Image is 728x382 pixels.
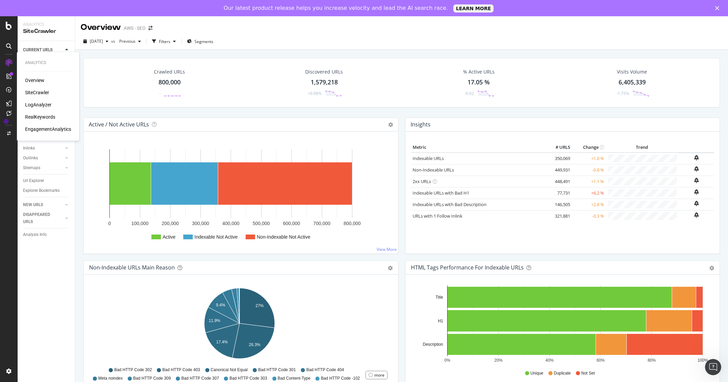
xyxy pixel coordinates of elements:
[278,376,311,381] span: Bad Content-Type
[89,264,175,271] div: Non-Indexable URLs Main Reason
[647,358,656,363] text: 80%
[444,358,450,363] text: 0%
[90,38,103,44] span: 2025 Jul. 30th
[23,187,70,194] a: Explorer Bookmarks
[572,210,606,222] td: -0.3 %
[162,367,200,373] span: Bad HTTP Code 403
[411,142,545,153] th: Metric
[413,155,444,161] a: Indexable URLs
[617,68,647,75] div: Visits Volume
[572,142,606,153] th: Change
[81,36,111,47] button: [DATE]
[25,114,55,120] div: RealKeywords
[464,91,474,96] div: -0.02
[23,155,38,162] div: Outlinks
[124,25,146,32] div: AWS - SEO
[25,89,49,96] a: SiteCrawler
[23,211,57,225] div: DISAPPEARED URLS
[25,126,71,133] a: EngagementAnalytics
[411,120,431,129] h4: Insights
[435,295,443,300] text: Title
[545,210,572,222] td: 321,881
[413,167,454,173] a: Non-Indexable URLs
[194,234,238,240] text: Indexable Not Active
[23,164,63,172] a: Sitemaps
[255,303,264,308] text: 27%
[411,285,712,364] svg: A chart.
[572,199,606,210] td: +2.8 %
[411,264,524,271] div: HTML Tags Performance for Indexable URLs
[23,27,69,35] div: SiteCrawler
[23,201,43,208] div: NEW URLS
[344,221,361,226] text: 800,000
[162,221,179,226] text: 200,000
[545,199,572,210] td: 146,505
[694,189,699,195] div: bell-plus
[229,376,267,381] span: Bad HTTP Code 303
[572,176,606,187] td: +1.1 %
[596,358,604,363] text: 60%
[25,60,71,66] div: Analytics
[114,367,152,373] span: Bad HTTP Code 302
[23,201,63,208] a: NEW URLS
[545,176,572,187] td: 448,491
[694,201,699,206] div: bell-plus
[25,77,44,84] a: Overview
[694,178,699,183] div: bell-plus
[413,190,469,196] a: Indexable URLs with Bad H1
[545,142,572,153] th: # URLS
[698,358,708,363] text: 100%
[463,68,495,75] div: % Active URLs
[154,68,185,75] div: Crawled URLs
[413,213,462,219] a: URLs with 1 Follow Inlink
[715,6,722,10] div: Close
[305,68,343,75] div: Discovered URLs
[23,231,70,238] a: Analysis Info
[388,266,393,270] div: gear
[377,246,397,252] a: View More
[545,187,572,199] td: 77,731
[89,142,393,248] svg: A chart.
[163,234,175,240] text: Active
[619,78,646,87] div: 6,405,339
[572,153,606,164] td: +1.0 %
[311,78,338,87] div: 1,579,218
[467,78,490,87] div: 17.05 %
[554,370,571,376] span: Duplicate
[148,26,152,31] div: arrow-right-arrow-left
[23,177,70,184] a: Url Explorer
[211,367,248,373] span: Canonical Not Equal
[545,358,554,363] text: 40%
[89,285,390,364] svg: A chart.
[159,39,170,44] div: Filters
[25,101,51,108] a: LogAnalyzer
[321,376,360,381] span: Bad HTTP Code -102
[117,36,144,47] button: Previous
[694,166,699,172] div: bell-plus
[159,91,161,96] div: -
[209,318,220,323] text: 11.9%
[249,342,260,347] text: 26.3%
[23,211,63,225] a: DISAPPEARED URLS
[694,212,699,218] div: bell-plus
[89,120,149,129] h4: Active / Not Active URLs
[222,221,240,226] text: 400,000
[98,376,123,381] span: Meta noindex
[133,376,171,381] span: Bad HTTP Code 309
[23,22,69,27] div: Analytics
[253,221,270,226] text: 500,000
[313,221,331,226] text: 700,000
[108,221,111,226] text: 0
[616,91,629,96] div: -1.75%
[23,187,60,194] div: Explorer Bookmarks
[438,319,443,323] text: H1
[117,38,136,44] span: Previous
[545,164,572,176] td: 449,931
[192,221,209,226] text: 300,000
[606,142,679,153] th: Trend
[572,187,606,199] td: +6.2 %
[23,46,63,54] a: CURRENT URLS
